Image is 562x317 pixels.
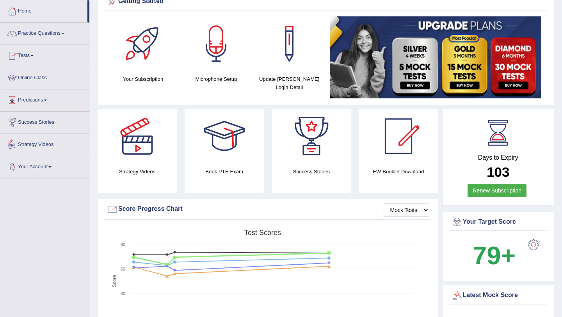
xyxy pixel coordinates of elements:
a: Tests [0,45,89,64]
a: Strategy Videos [0,134,89,153]
text: 60 [121,267,125,271]
b: 79+ [473,241,516,270]
h4: EW Booklet Download [359,167,438,176]
h4: Strategy Videos [98,167,177,176]
text: 90 [121,242,125,247]
h4: Book PTE Exam [185,167,264,176]
h4: Success Stories [272,167,351,176]
a: Success Stories [0,112,89,131]
b: 103 [487,164,509,180]
tspan: Score [112,275,117,287]
img: small5.jpg [330,16,541,98]
h4: Days to Expiry [451,154,546,161]
a: Renew Subscription [468,184,526,197]
text: 30 [121,291,125,296]
h4: Microphone Setup [183,75,249,83]
a: Predictions [0,89,89,109]
a: Home [0,0,87,20]
a: Your Account [0,156,89,176]
a: Online Class [0,67,89,87]
a: Practice Questions [0,23,89,42]
div: Latest Mock Score [451,290,546,301]
div: Score Progress Chart [107,203,429,215]
h4: Update [PERSON_NAME] Login Detail [257,75,322,91]
tspan: Test scores [244,229,281,237]
div: Your Target Score [451,216,546,228]
h4: Your Subscription [110,75,176,83]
